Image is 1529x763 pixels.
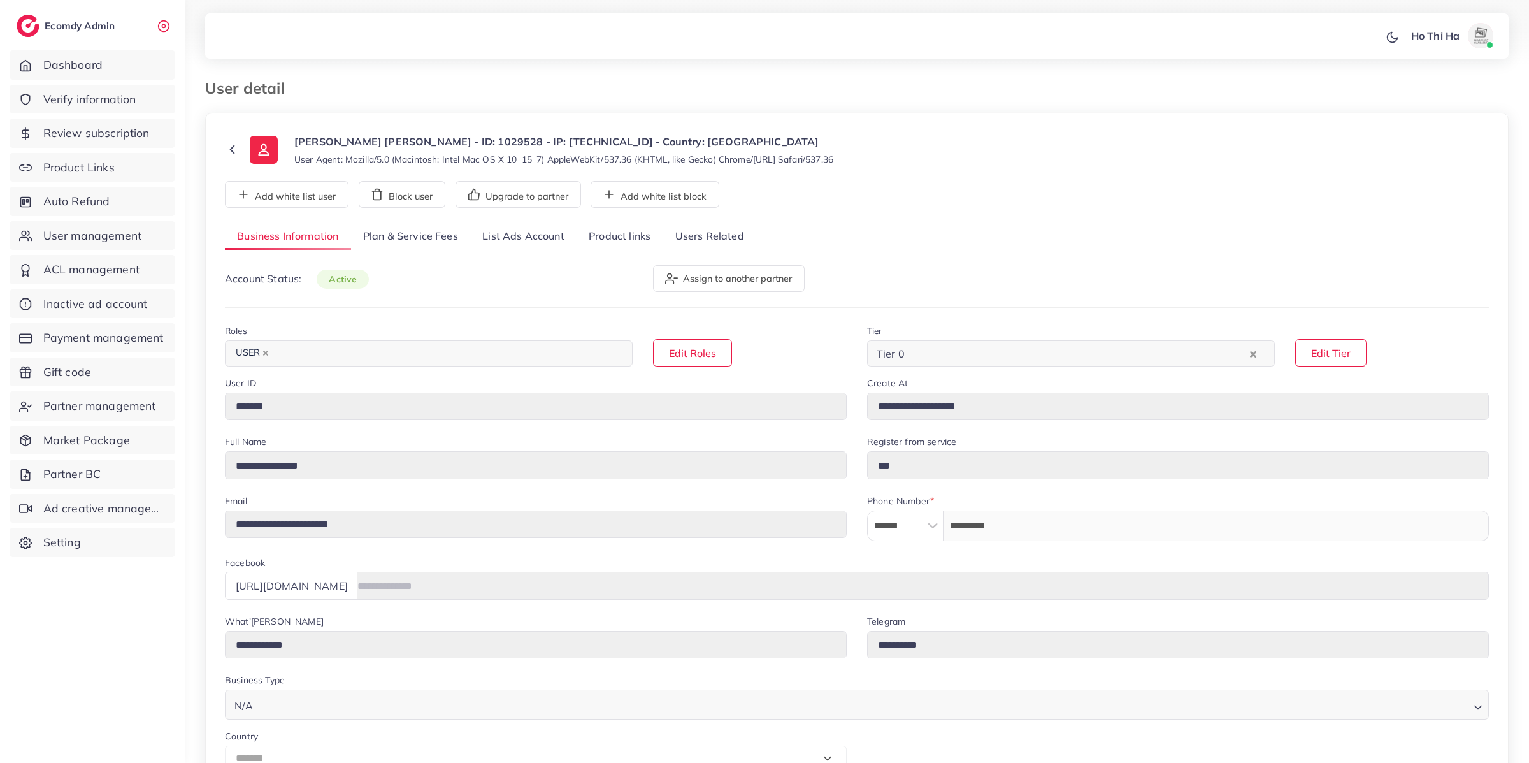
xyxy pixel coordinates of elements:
a: Verify information [10,85,175,114]
h2: Ecomdy Admin [45,20,118,32]
span: Market Package [43,432,130,449]
a: Product links [577,223,663,251]
span: Inactive ad account [43,296,148,312]
span: active [317,270,369,289]
div: Search for option [867,340,1275,367]
span: Auto Refund [43,193,110,210]
a: User management [10,221,175,251]
label: Tier [867,324,882,337]
button: Deselect USER [262,350,269,356]
a: Product Links [10,153,175,182]
span: Product Links [43,159,115,176]
label: Full Name [225,435,266,448]
button: Add white list block [591,181,719,208]
button: Clear Selected [1250,346,1256,361]
span: USER [230,344,275,362]
button: Upgrade to partner [456,181,581,208]
span: Dashboard [43,57,103,73]
label: Phone Number [867,495,934,507]
input: Search for option [276,344,616,363]
label: Roles [225,324,247,337]
a: Partner management [10,391,175,421]
a: ACL management [10,255,175,284]
img: avatar [1468,23,1493,48]
label: Business Type [225,674,285,687]
a: Payment management [10,323,175,352]
a: Business Information [225,223,351,251]
span: Verify information [43,91,136,108]
a: Users Related [663,223,756,251]
a: Setting [10,528,175,557]
a: List Ads Account [470,223,577,251]
p: Ho Thi Ha [1411,28,1460,43]
button: Block user [359,181,445,208]
span: Ad creative management [43,500,166,517]
label: Create At [867,377,908,389]
h3: User detail [205,79,295,98]
a: Partner BC [10,460,175,489]
span: Tier 0 [874,344,907,363]
a: Inactive ad account [10,289,175,319]
img: logo [17,15,39,37]
div: Search for option [225,690,1489,720]
span: Gift code [43,364,91,381]
label: Facebook [225,556,265,569]
a: Market Package [10,426,175,455]
input: Search for option [257,694,1468,715]
span: Review subscription [43,125,150,142]
button: Add white list user [225,181,348,208]
img: ic-user-info.36bf1079.svg [250,136,278,164]
label: User ID [225,377,256,389]
label: Telegram [867,615,905,628]
a: Gift code [10,358,175,387]
p: Account Status: [225,271,369,287]
button: Assign to another partner [653,265,805,292]
button: Edit Tier [1295,339,1367,367]
small: User Agent: Mozilla/5.0 (Macintosh; Intel Mac OS X 10_15_7) AppleWebKit/537.36 (KHTML, like Gecko... [294,153,833,166]
label: Register from service [867,435,956,448]
button: Edit Roles [653,339,732,367]
span: Setting [43,534,81,551]
span: Partner management [43,398,156,414]
a: Dashboard [10,50,175,80]
p: [PERSON_NAME] [PERSON_NAME] - ID: 1029528 - IP: [TECHNICAL_ID] - Country: [GEOGRAPHIC_DATA] [294,134,833,149]
span: N/A [232,697,255,715]
div: [URL][DOMAIN_NAME] [225,572,358,599]
label: What'[PERSON_NAME] [225,615,324,628]
a: Ad creative management [10,494,175,523]
a: Auto Refund [10,187,175,216]
label: Email [225,495,247,507]
a: Plan & Service Fees [351,223,470,251]
span: Payment management [43,330,164,346]
input: Search for option [908,344,1247,363]
span: Partner BC [43,466,101,483]
a: Ho Thi Haavatar [1404,23,1498,48]
div: Search for option [225,340,633,367]
a: logoEcomdy Admin [17,15,118,37]
span: ACL management [43,261,140,278]
label: Country [225,730,258,743]
a: Review subscription [10,119,175,148]
span: User management [43,228,141,244]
